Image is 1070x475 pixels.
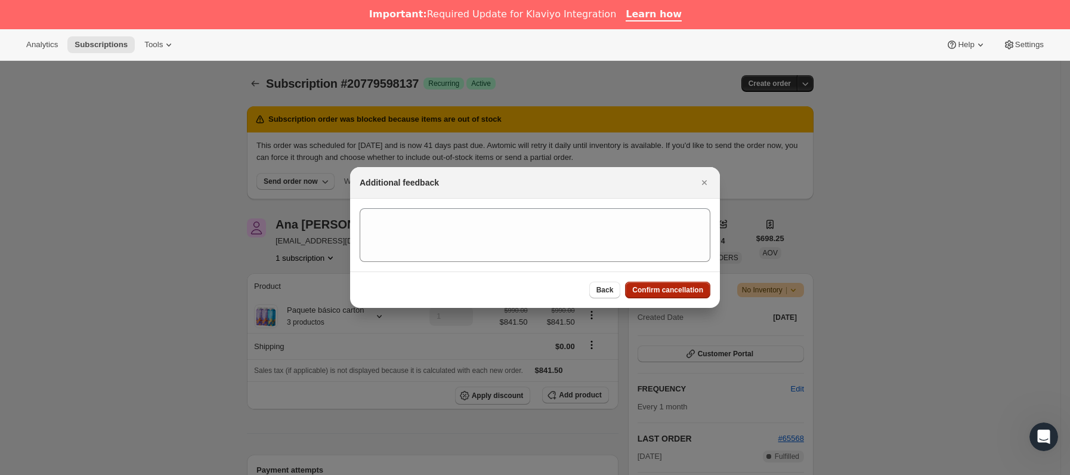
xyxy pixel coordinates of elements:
[625,282,710,298] button: Confirm cancellation
[67,36,135,53] button: Subscriptions
[996,36,1051,53] button: Settings
[589,282,621,298] button: Back
[632,285,703,295] span: Confirm cancellation
[75,40,128,50] span: Subscriptions
[626,8,682,21] a: Learn how
[144,40,163,50] span: Tools
[596,285,614,295] span: Back
[1015,40,1044,50] span: Settings
[369,8,616,20] div: Required Update for Klaviyo Integration
[958,40,974,50] span: Help
[1029,422,1058,451] iframe: Intercom live chat
[696,174,713,191] button: Cerrar
[26,40,58,50] span: Analytics
[369,8,427,20] b: Important:
[360,177,439,189] h2: Additional feedback
[19,36,65,53] button: Analytics
[137,36,182,53] button: Tools
[939,36,993,53] button: Help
